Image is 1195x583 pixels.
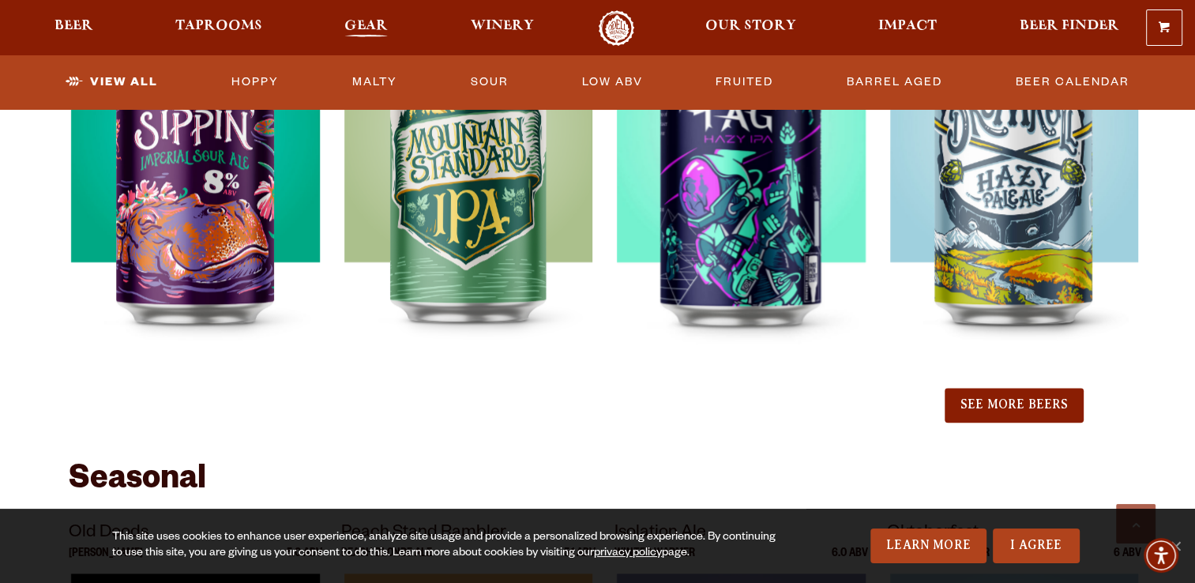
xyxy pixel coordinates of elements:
span: Gear [344,20,388,32]
span: Winery [471,20,534,32]
span: Beer [54,20,93,32]
span: Our Story [705,20,796,32]
a: Scroll to top [1116,504,1156,544]
a: Beer Finder [1009,10,1129,46]
a: Gear [334,10,398,46]
div: Accessibility Menu [1144,538,1178,573]
a: Impact [868,10,947,46]
a: Our Story [695,10,806,46]
a: privacy policy [594,547,662,560]
a: Sour [464,64,515,100]
span: Taprooms [175,20,262,32]
a: Beer Calendar [1009,64,1136,100]
span: Impact [878,20,937,32]
a: I Agree [993,528,1080,563]
a: Hoppy [225,64,285,100]
a: Odell Home [587,10,646,46]
div: This site uses cookies to enhance user experience, analyze site usage and provide a personalized ... [112,530,782,562]
button: See More Beers [945,388,1084,423]
a: Taprooms [165,10,272,46]
a: Low ABV [575,64,648,100]
h2: Seasonal [69,463,1127,501]
a: Winery [460,10,544,46]
a: Learn More [870,528,986,563]
a: Beer [44,10,103,46]
a: View All [59,64,164,100]
a: Barrel Aged [840,64,949,100]
a: Malty [346,64,404,100]
span: Beer Finder [1019,20,1118,32]
a: Fruited [709,64,780,100]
